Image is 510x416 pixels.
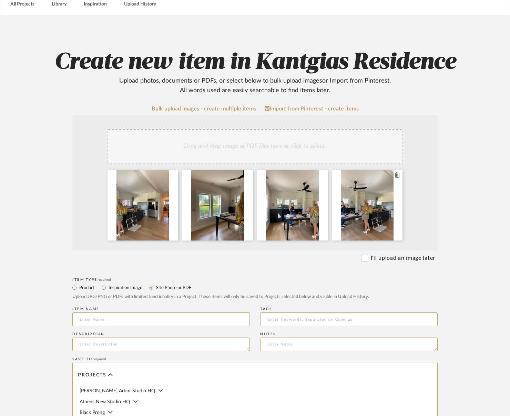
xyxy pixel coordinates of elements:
[72,357,438,361] div: Save To
[80,388,155,393] span: [PERSON_NAME] Arbor Studio HQ
[35,49,475,95] h2: Create new item in Kantgias Residence
[72,332,250,336] div: Description
[371,254,435,262] label: I'll upload an image later
[79,284,95,291] label: Product
[114,76,396,95] div: Upload photos, documents or PDFs, or select below to bulk upload images or Import from Pinterest ...
[72,294,438,300] div: Upload JPG/PNG or PDFs with limited functionality in a Project. These items will only be saved to...
[108,284,142,291] label: Inspiration Image
[93,358,106,361] span: required
[72,278,438,282] div: Item Type
[155,284,191,291] label: Site Photo or PDF
[152,106,256,112] a: Bulk upload images - create multiple items
[72,312,250,326] input: Enter Name
[80,410,105,415] span: Black Prong
[98,278,111,281] span: required
[78,372,106,378] span: Projects
[72,307,250,311] div: Item name
[265,106,359,112] a: Import from Pinterest - create items
[260,312,438,326] input: Enter Keywords, Separated by Commas
[72,283,438,292] mat-radio-group: Select item type
[260,332,438,336] div: Notes
[260,307,438,311] div: Tags
[80,399,130,404] span: Athens New Studio HQ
